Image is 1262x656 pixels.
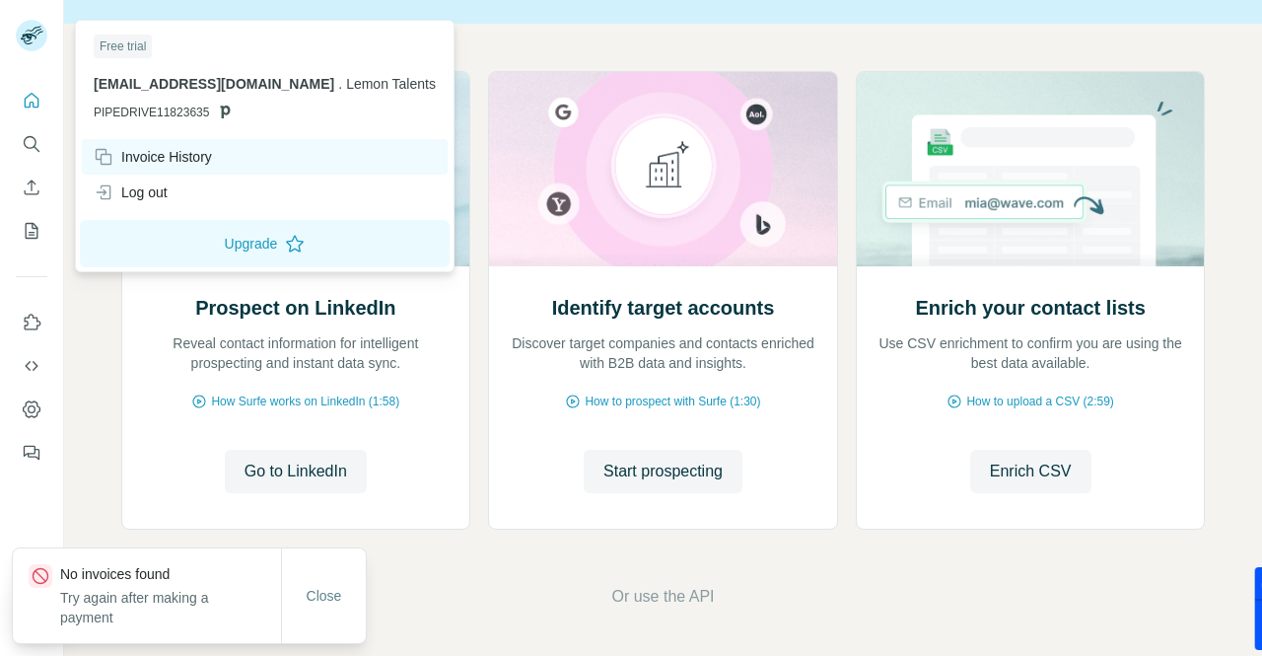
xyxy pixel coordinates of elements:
button: Enrich CSV [970,450,1091,493]
h2: Enrich your contact lists [915,294,1145,322]
span: Lemon Talents [346,76,436,92]
span: Enrich CSV [990,460,1072,483]
button: Go to LinkedIn [225,450,367,493]
h2: Prospect on LinkedIn [195,294,395,322]
button: Use Surfe API [16,348,47,384]
span: PIPEDRIVE11823635 [94,104,209,121]
img: Identify target accounts [488,72,838,266]
button: Upgrade [80,220,450,267]
span: How Surfe works on LinkedIn (1:58) [211,393,399,410]
button: Quick start [16,83,47,118]
button: Dashboard [16,392,47,427]
button: Search [16,126,47,162]
button: My lists [16,213,47,249]
span: How to prospect with Surfe (1:30) [585,393,760,410]
span: [EMAIL_ADDRESS][DOMAIN_NAME] [94,76,334,92]
img: Enrich your contact lists [856,72,1206,266]
button: Or use the API [611,585,714,609]
span: Go to LinkedIn [245,460,347,483]
div: Log out [94,182,168,202]
span: Close [307,586,342,606]
button: Close [293,578,356,614]
button: Start prospecting [584,450,742,493]
button: Enrich CSV [16,170,47,205]
p: Reveal contact information for intelligent prospecting and instant data sync. [142,333,451,373]
span: How to upload a CSV (2:59) [966,393,1113,410]
span: Start prospecting [603,460,723,483]
div: Free trial [94,35,152,58]
button: Feedback [16,435,47,471]
button: Use Surfe on LinkedIn [16,305,47,340]
p: Discover target companies and contacts enriched with B2B data and insights. [509,333,817,373]
p: Try again after making a payment [60,588,281,627]
h2: Identify target accounts [552,294,775,322]
span: . [338,76,342,92]
p: Use CSV enrichment to confirm you are using the best data available. [876,333,1185,373]
div: Invoice History [94,147,212,167]
p: No invoices found [60,564,281,584]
